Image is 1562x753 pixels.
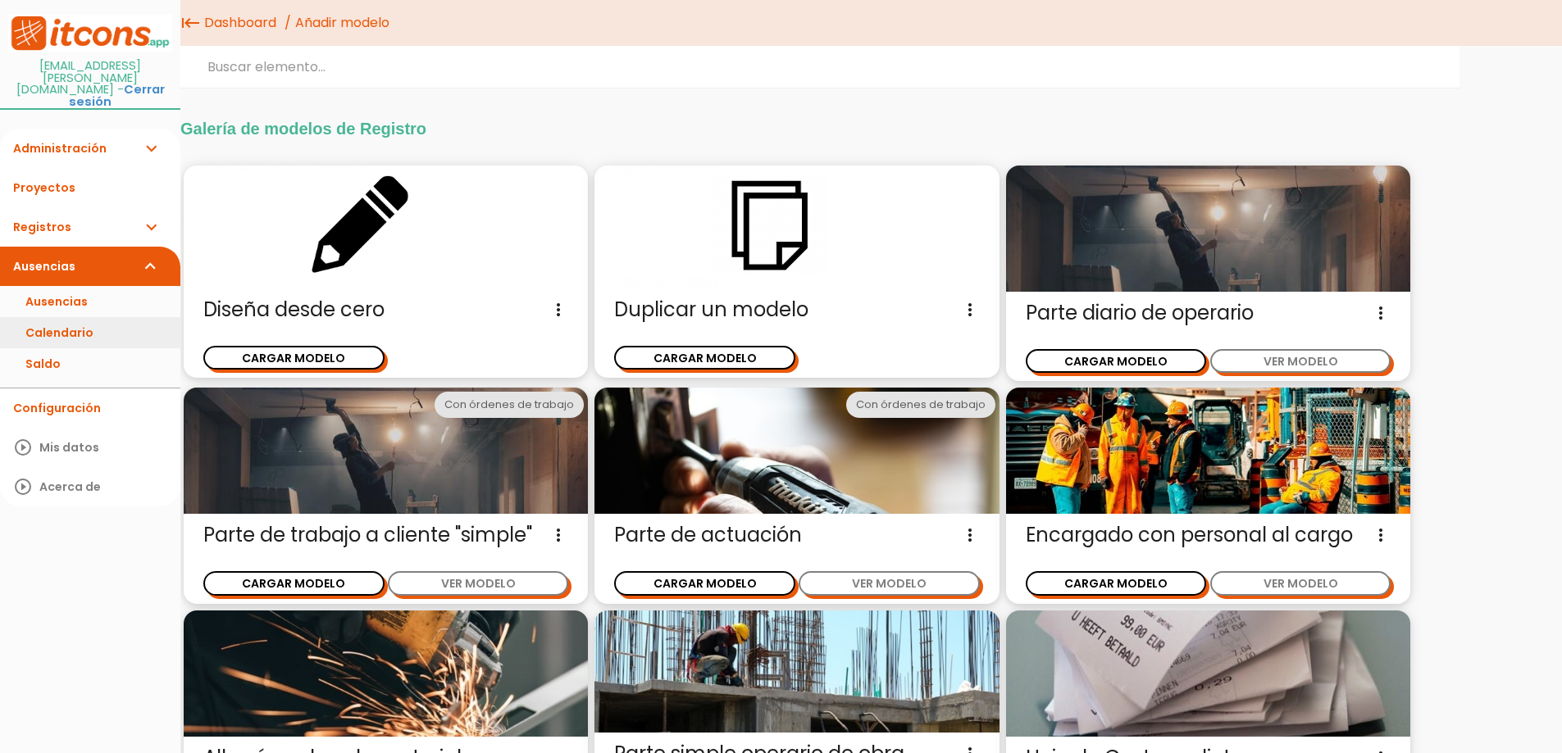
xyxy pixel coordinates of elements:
h2: Galería de modelos de Registro [180,120,1408,138]
span: Añadir modelo [295,13,389,32]
i: expand_more [141,247,161,286]
i: expand_more [141,129,161,168]
span: Parte de actuación [614,522,979,548]
button: VER MODELO [1210,571,1391,595]
i: more_vert [549,297,568,323]
i: more_vert [549,522,568,548]
img: enblanco.png [184,166,588,288]
img: trabajos.jpg [184,610,588,737]
img: duplicar.png [594,166,999,288]
span: Encargado con personal al cargo [1026,522,1391,548]
input: Buscar elemento... [180,46,1460,88]
img: parte-operario-obra-simple.jpg [594,610,999,733]
span: Duplicar un modelo [614,297,979,323]
button: CARGAR MODELO [1026,571,1207,595]
i: more_vert [1371,300,1391,326]
span: Diseña desde cero [203,297,568,323]
span: Parte diario de operario [1026,300,1391,326]
button: CARGAR MODELO [203,571,385,595]
button: VER MODELO [799,571,980,595]
img: actuacion.jpg [594,388,999,514]
button: VER MODELO [1210,349,1391,373]
div: Con órdenes de trabajo [435,392,584,418]
img: encargado.jpg [1006,388,1410,514]
i: more_vert [960,297,980,323]
button: CARGAR MODELO [614,346,795,370]
i: more_vert [960,522,980,548]
i: play_circle_outline [13,467,33,506]
div: Con órdenes de trabajo [846,392,995,418]
button: CARGAR MODELO [203,346,385,370]
button: VER MODELO [388,571,569,595]
img: gastos.jpg [1006,610,1410,737]
img: itcons-logo [8,15,172,52]
img: partediariooperario.jpg [1006,166,1410,292]
span: Parte de trabajo a cliente "simple" [203,522,568,548]
i: play_circle_outline [13,428,33,467]
img: partediariooperario.jpg [184,388,588,514]
a: Cerrar sesión [69,81,165,110]
button: CARGAR MODELO [614,571,795,595]
button: CARGAR MODELO [1026,349,1207,373]
i: expand_more [141,207,161,247]
i: more_vert [1371,522,1391,548]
